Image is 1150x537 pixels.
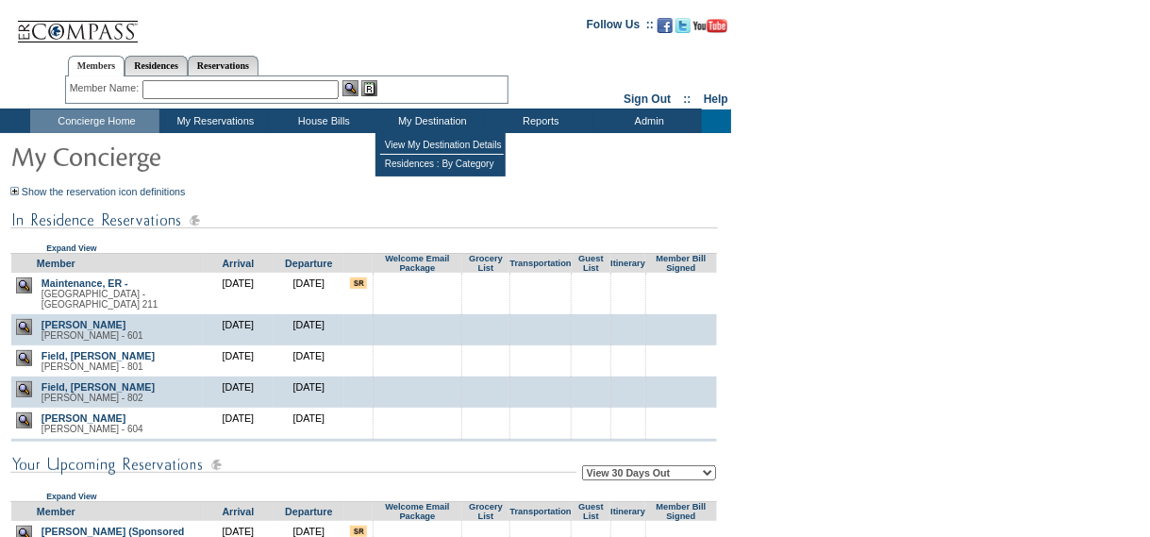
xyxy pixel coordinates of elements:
[486,381,487,382] img: blank.gif
[417,277,418,278] img: blank.gif
[385,254,449,273] a: Welcome Email Package
[486,350,487,351] img: blank.gif
[42,350,155,361] a: Field, [PERSON_NAME]
[16,319,32,335] img: view
[16,277,32,294] img: view
[657,502,707,521] a: Member Bill Signed
[627,412,628,413] img: blank.gif
[627,350,628,351] img: blank.gif
[693,24,727,35] a: Subscribe to our YouTube Channel
[68,56,125,76] a: Members
[380,155,504,173] td: Residences : By Category
[46,492,96,501] a: Expand View
[593,109,702,133] td: Admin
[46,243,96,253] a: Expand View
[203,439,274,470] td: [DATE]
[203,377,274,408] td: [DATE]
[681,526,682,527] img: blank.gif
[16,412,32,428] img: view
[42,289,158,310] span: [GEOGRAPHIC_DATA] - [GEOGRAPHIC_DATA] 211
[627,319,628,320] img: blank.gif
[361,80,377,96] img: Reservations
[681,381,682,382] img: blank.gif
[342,80,358,96] img: View
[268,109,376,133] td: House Bills
[675,24,691,35] a: Follow us on Twitter
[658,24,673,35] a: Become our fan on Facebook
[203,273,274,314] td: [DATE]
[610,507,645,516] a: Itinerary
[704,92,728,106] a: Help
[42,381,155,393] a: Field, [PERSON_NAME]
[42,319,125,330] a: [PERSON_NAME]
[16,5,139,43] img: Compass Home
[376,109,485,133] td: My Destination
[486,319,487,320] img: blank.gif
[578,502,603,521] a: Guest List
[417,412,418,413] img: blank.gif
[417,350,418,351] img: blank.gif
[274,439,344,470] td: [DATE]
[417,319,418,320] img: blank.gif
[469,502,503,521] a: Grocery List
[509,259,571,268] a: Transportation
[10,453,576,477] img: subTtlConUpcomingReservatio.gif
[627,381,628,382] img: blank.gif
[485,109,593,133] td: Reports
[380,136,504,155] td: View My Destination Details
[223,506,255,517] a: Arrival
[274,377,344,408] td: [DATE]
[70,80,142,96] div: Member Name:
[587,16,654,39] td: Follow Us ::
[274,314,344,345] td: [DATE]
[188,56,258,76] a: Reservations
[42,393,143,403] span: [PERSON_NAME] - 802
[42,330,143,341] span: [PERSON_NAME] - 601
[10,187,19,195] img: Show the reservation icon definitions
[693,19,727,33] img: Subscribe to our YouTube Channel
[203,408,274,439] td: [DATE]
[681,319,682,320] img: blank.gif
[274,345,344,377] td: [DATE]
[469,254,503,273] a: Grocery List
[627,526,628,527] img: blank.gif
[624,92,671,106] a: Sign Out
[274,273,344,314] td: [DATE]
[350,526,367,537] input: There are special requests for this reservation!
[203,314,274,345] td: [DATE]
[610,259,645,268] a: Itinerary
[627,277,628,278] img: blank.gif
[486,412,487,413] img: blank.gif
[684,92,692,106] span: ::
[37,506,75,517] a: Member
[16,350,32,366] img: view
[223,258,255,269] a: Arrival
[22,186,186,197] a: Show the reservation icon definitions
[486,526,487,527] img: blank.gif
[203,345,274,377] td: [DATE]
[285,506,332,517] a: Departure
[681,350,682,351] img: blank.gif
[417,526,418,527] img: blank.gif
[657,254,707,273] a: Member Bill Signed
[681,412,682,413] img: blank.gif
[125,56,188,76] a: Residences
[274,408,344,439] td: [DATE]
[42,277,128,289] a: Maintenance, ER -
[30,109,159,133] td: Concierge Home
[675,18,691,33] img: Follow us on Twitter
[159,109,268,133] td: My Reservations
[16,381,32,397] img: view
[681,277,682,278] img: blank.gif
[417,381,418,382] img: blank.gif
[37,258,75,269] a: Member
[385,502,449,521] a: Welcome Email Package
[42,361,143,372] span: [PERSON_NAME] - 801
